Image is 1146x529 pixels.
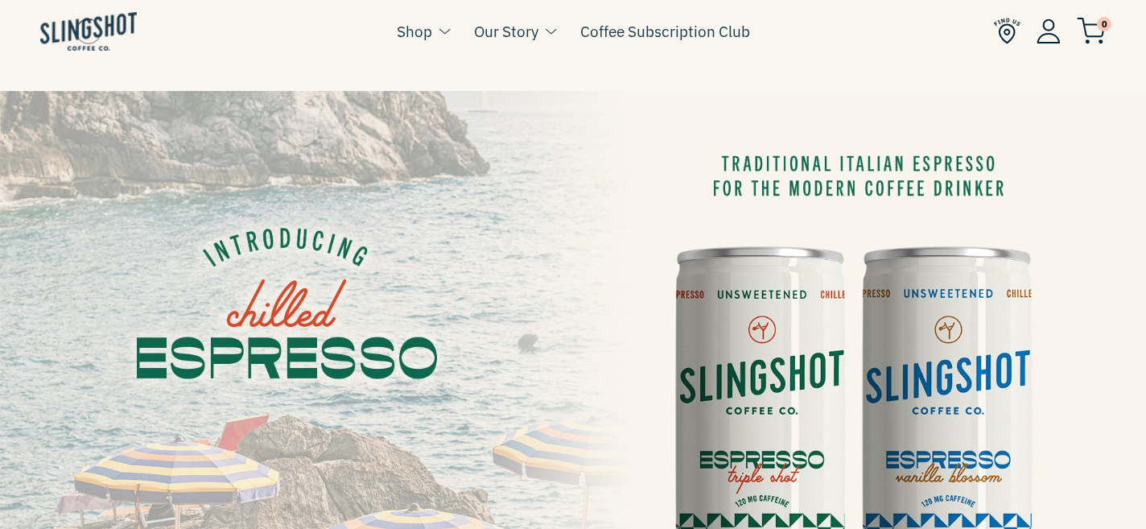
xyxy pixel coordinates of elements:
[474,19,538,43] a: Our Story
[1077,21,1106,40] a: 0
[1077,18,1106,44] img: cart
[580,19,750,43] a: Coffee Subscription Club
[397,19,432,43] a: Shop
[1097,17,1111,31] span: 0
[1037,19,1061,43] img: Account
[994,18,1020,44] img: Find Us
